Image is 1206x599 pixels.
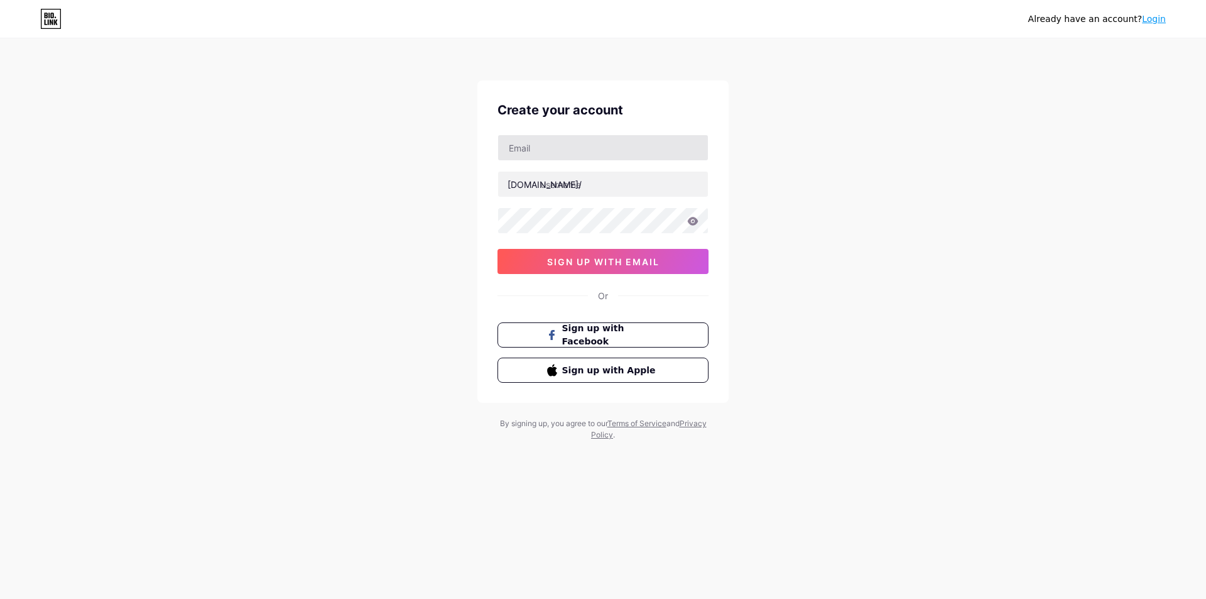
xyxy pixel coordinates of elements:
button: Sign up with Apple [497,358,709,383]
input: Email [498,135,708,160]
button: Sign up with Facebook [497,322,709,348]
div: Create your account [497,101,709,119]
span: sign up with email [547,256,660,267]
div: By signing up, you agree to our and . [496,418,710,441]
button: sign up with email [497,249,709,274]
span: Sign up with Apple [562,364,660,377]
input: username [498,172,708,197]
a: Login [1142,14,1166,24]
div: [DOMAIN_NAME]/ [508,178,582,191]
a: Terms of Service [607,419,666,428]
div: Already have an account? [1028,13,1166,26]
span: Sign up with Facebook [562,322,660,348]
div: Or [598,289,608,302]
